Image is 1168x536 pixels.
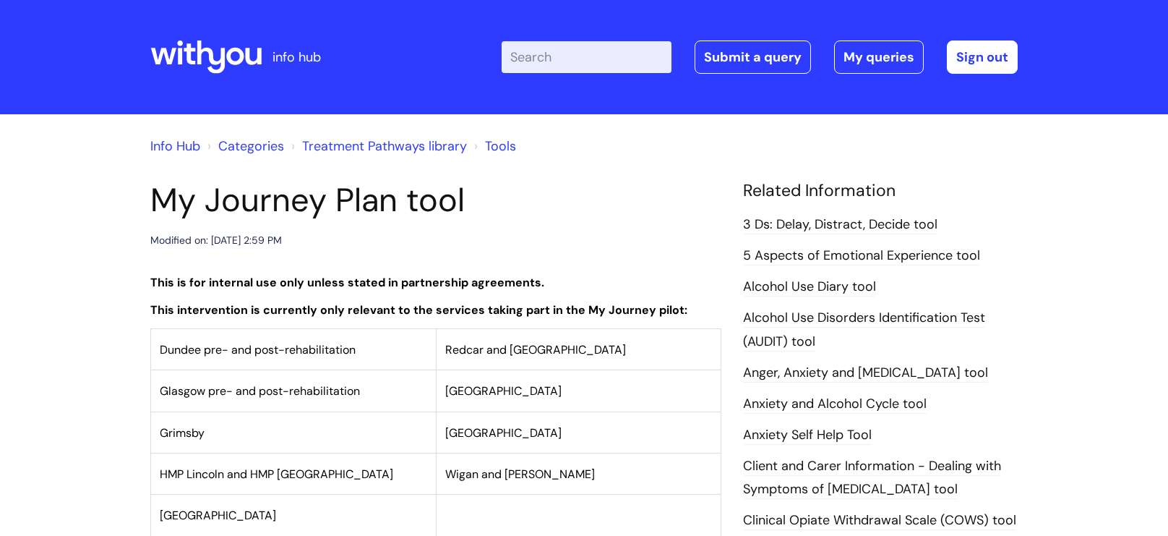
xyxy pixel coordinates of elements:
[150,137,200,155] a: Info Hub
[695,41,811,74] a: Submit a query
[160,342,356,357] span: Dundee pre- and post-rehabilitation
[947,41,1018,74] a: Sign out
[150,231,282,250] div: Modified on: [DATE] 2:59 PM
[150,181,721,220] h1: My Journey Plan tool
[743,181,1018,201] h4: Related Information
[160,425,205,441] span: Grimsby
[302,137,467,155] a: Treatment Pathways library
[445,342,626,357] span: Redcar and [GEOGRAPHIC_DATA]
[502,41,1018,74] div: | -
[743,216,937,234] a: 3 Ds: Delay, Distract, Decide tool
[288,135,467,158] li: Treatment Pathways library
[160,467,393,482] span: HMP Lincoln and HMP [GEOGRAPHIC_DATA]
[204,135,284,158] li: Solution home
[834,41,924,74] a: My queries
[150,302,687,318] strong: This intervention is currently only relevant to the services taking part in the My Journey pilot:
[502,41,671,73] input: Search
[743,278,876,297] a: Alcohol Use Diary tool
[485,137,516,155] a: Tools
[743,426,872,445] a: Anxiety Self Help Tool
[150,275,544,290] strong: This is for internal use only unless stated in partnership agreements.
[445,467,595,482] span: Wigan and [PERSON_NAME]
[743,364,988,383] a: Anger, Anxiety and [MEDICAL_DATA] tool
[445,425,562,441] span: [GEOGRAPHIC_DATA]
[218,137,284,155] a: Categories
[471,135,516,158] li: Tools
[743,395,927,414] a: Anxiety and Alcohol Cycle tool
[743,247,980,265] a: 5 Aspects of Emotional Experience tool
[272,46,321,69] p: info hub
[160,508,276,523] span: [GEOGRAPHIC_DATA]
[743,309,985,351] a: Alcohol Use Disorders Identification Test (AUDIT) tool
[445,383,562,399] span: [GEOGRAPHIC_DATA]
[743,457,1001,499] a: Client and Carer Information - Dealing with Symptoms of [MEDICAL_DATA] tool
[160,383,360,399] span: Glasgow pre- and post-rehabilitation
[743,511,1016,530] a: Clinical Opiate Withdrawal Scale (COWS) tool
